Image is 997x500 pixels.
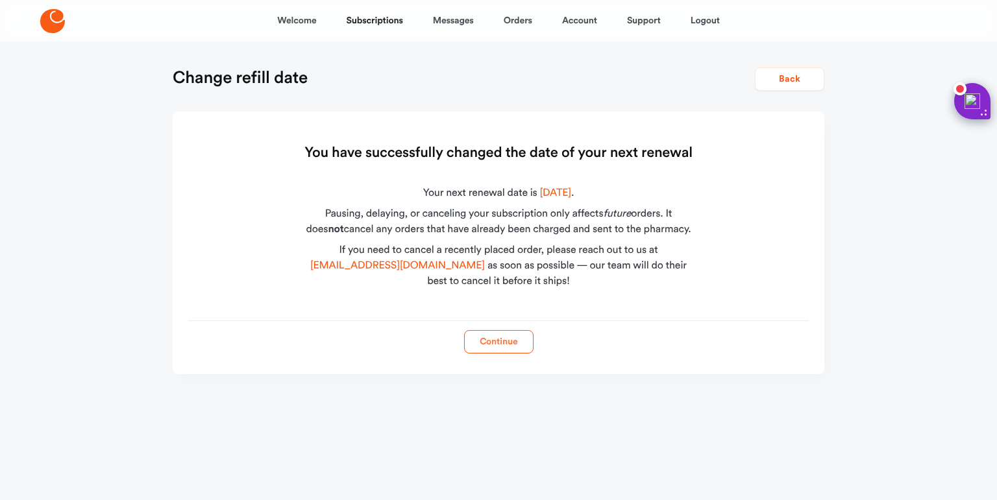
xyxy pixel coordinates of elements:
[301,185,696,201] div: Your next renewal date is .
[691,5,720,36] a: Logout
[540,188,572,198] span: [DATE]
[173,67,308,88] h1: Change refill date
[603,209,631,219] i: future
[304,143,693,163] h1: You have successfully changed the date of your next renewal
[301,243,696,289] div: If you need to cancel a recently placed order, please reach out to us at as soon as possible — ou...
[347,5,403,36] a: Subscriptions
[301,206,696,237] div: Pausing, delaying, or canceling your subscription only affects orders. It does cancel any orders ...
[328,224,343,235] b: not
[755,67,824,91] button: Back
[562,5,597,36] a: Account
[310,261,485,271] a: [EMAIL_ADDRESS][DOMAIN_NAME]
[627,5,661,36] a: Support
[433,5,474,36] a: Messages
[504,5,532,36] a: Orders
[277,5,316,36] a: Welcome
[464,330,534,353] button: Continue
